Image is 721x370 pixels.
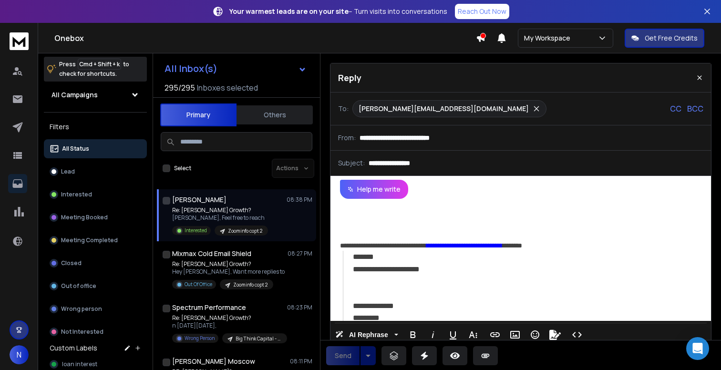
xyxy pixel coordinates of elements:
[51,90,98,100] h1: All Campaigns
[287,196,312,204] p: 08:38 PM
[229,7,349,16] strong: Your warmest leads are on your site
[172,260,285,268] p: Re: [PERSON_NAME] Growth?
[172,314,287,322] p: Re: [PERSON_NAME] Growth?
[359,104,529,113] p: [PERSON_NAME][EMAIL_ADDRESS][DOMAIN_NAME]
[197,82,258,93] h3: Inboxes selected
[625,29,704,48] button: Get Free Credits
[44,231,147,250] button: Meeting Completed
[236,335,281,342] p: Big Think Capital - LOC
[165,82,195,93] span: 295 / 295
[486,325,504,344] button: Insert Link (⌘K)
[61,259,82,267] p: Closed
[44,139,147,158] button: All Status
[62,145,89,153] p: All Status
[288,250,312,257] p: 08:27 PM
[44,120,147,134] h3: Filters
[424,325,442,344] button: Italic (⌘I)
[172,268,285,276] p: Hey [PERSON_NAME], Want more replies to
[338,104,349,113] p: To:
[237,104,313,125] button: Others
[185,227,207,234] p: Interested
[185,281,212,288] p: Out Of Office
[340,180,408,199] button: Help me write
[50,343,97,353] h3: Custom Labels
[54,32,476,44] h1: Onebox
[290,358,312,365] p: 08:11 PM
[686,337,709,360] div: Open Intercom Messenger
[444,325,462,344] button: Underline (⌘U)
[338,71,361,84] p: Reply
[229,7,447,16] p: – Turn visits into conversations
[10,345,29,364] button: N
[174,164,191,172] label: Select
[61,236,118,244] p: Meeting Completed
[185,335,215,342] p: Wrong Person
[458,7,506,16] p: Reach Out Now
[160,103,237,126] button: Primary
[59,60,129,79] p: Press to check for shortcuts.
[338,133,356,143] p: From:
[172,195,227,205] h1: [PERSON_NAME]
[10,32,29,50] img: logo
[524,33,574,43] p: My Workspace
[172,322,287,329] p: n [DATE][DATE],
[172,303,246,312] h1: Spectrum Performance
[172,206,268,214] p: Re: [PERSON_NAME] Growth?
[404,325,422,344] button: Bold (⌘B)
[687,103,703,114] p: BCC
[61,328,103,336] p: Not Interested
[338,158,365,168] p: Subject:
[62,360,97,368] span: loan interest
[172,249,251,258] h1: Mixmax Cold Email Shield
[455,4,509,19] a: Reach Out Now
[228,227,262,235] p: Zoominfo copt 2
[233,281,268,288] p: Zoominfo copt 2
[568,325,586,344] button: Code View
[44,85,147,104] button: All Campaigns
[61,168,75,175] p: Lead
[347,331,390,339] span: AI Rephrase
[61,191,92,198] p: Interested
[61,305,102,313] p: Wrong person
[78,59,121,70] span: Cmd + Shift + k
[44,299,147,319] button: Wrong person
[333,325,400,344] button: AI Rephrase
[44,208,147,227] button: Meeting Booked
[157,59,314,78] button: All Inbox(s)
[526,325,544,344] button: Emoticons
[44,162,147,181] button: Lead
[44,322,147,341] button: Not Interested
[165,64,217,73] h1: All Inbox(s)
[172,214,268,222] p: [PERSON_NAME], Feel free to reach
[670,103,681,114] p: CC
[645,33,698,43] p: Get Free Credits
[546,325,564,344] button: Signature
[44,254,147,273] button: Closed
[287,304,312,311] p: 08:23 PM
[44,277,147,296] button: Out of office
[61,282,96,290] p: Out of office
[464,325,482,344] button: More Text
[61,214,108,221] p: Meeting Booked
[506,325,524,344] button: Insert Image (⌘P)
[172,357,255,366] h1: [PERSON_NAME] Moscow
[44,185,147,204] button: Interested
